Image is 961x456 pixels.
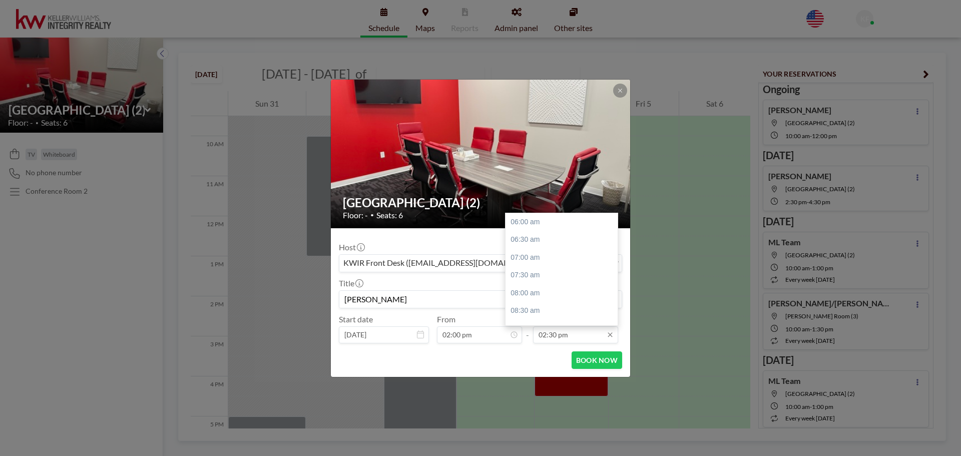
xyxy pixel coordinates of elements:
button: BOOK NOW [572,351,622,369]
div: 06:00 am [506,213,623,231]
img: 537.jpg [331,41,631,266]
span: Seats: 6 [376,210,403,220]
div: 09:00 am [506,320,623,338]
div: 08:00 am [506,284,623,302]
label: Host [339,242,364,252]
div: 08:30 am [506,302,623,320]
div: 07:00 am [506,249,623,267]
span: • [370,211,374,219]
label: From [437,314,455,324]
h2: [GEOGRAPHIC_DATA] (2) [343,195,619,210]
input: KWIR's reservation [339,291,622,308]
span: Floor: - [343,210,368,220]
span: KWIR Front Desk ([EMAIL_ADDRESS][DOMAIN_NAME]) [341,257,546,270]
div: 06:30 am [506,231,623,249]
label: Title [339,278,362,288]
div: Search for option [339,255,622,272]
span: - [526,318,529,340]
div: 07:30 am [506,266,623,284]
label: Start date [339,314,373,324]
